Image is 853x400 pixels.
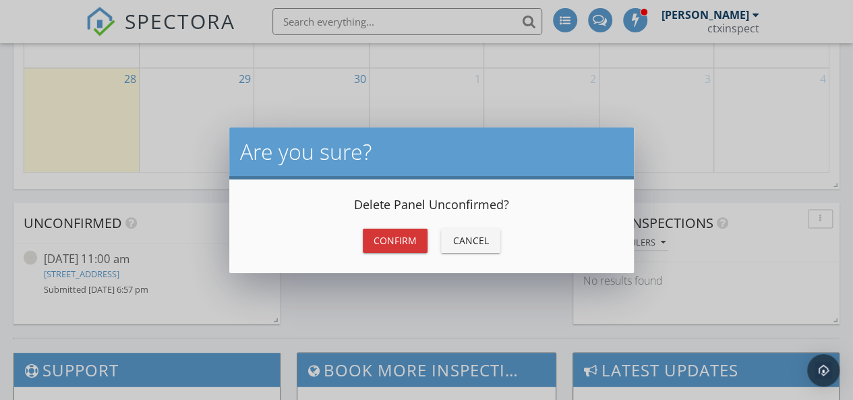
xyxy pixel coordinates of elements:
[452,233,490,248] div: Cancel
[807,354,840,387] div: Open Intercom Messenger
[240,138,623,165] h2: Are you sure?
[441,229,500,253] button: Cancel
[245,196,618,214] p: Delete Panel Unconfirmed?
[374,233,417,248] div: Confirm
[363,229,428,253] button: Confirm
